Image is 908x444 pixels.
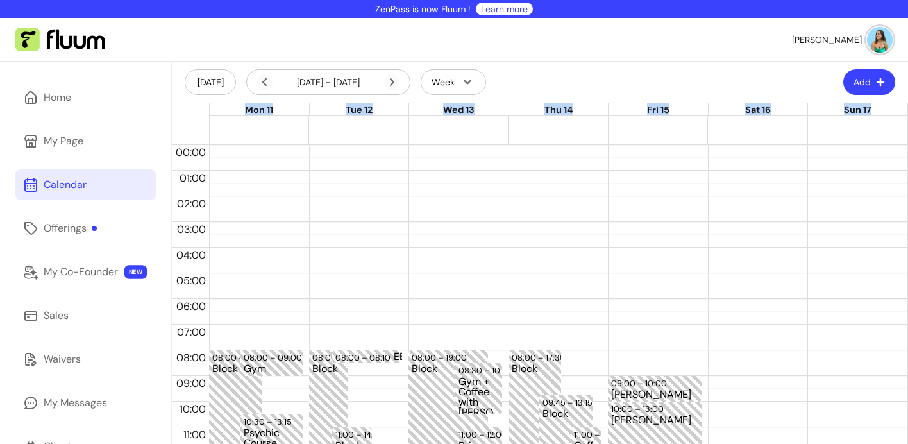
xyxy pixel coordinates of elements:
[173,274,209,287] span: 05:00
[176,171,209,185] span: 01:00
[124,265,147,279] span: NEW
[745,104,771,115] span: Sat 16
[257,74,399,90] div: [DATE] - [DATE]
[458,377,499,413] div: Gym + Coffee with [PERSON_NAME]
[244,416,295,428] div: 10:30 – 13:15
[394,352,457,362] div: EBV medicine
[792,33,862,46] span: [PERSON_NAME]
[245,103,273,117] button: Mon 11
[512,352,569,364] div: 08:00 – 17:30
[245,104,273,115] span: Mon 11
[172,146,209,159] span: 00:00
[174,197,209,210] span: 02:00
[647,103,669,117] button: Fri 15
[542,397,596,409] div: 09:45 – 13:15
[44,308,69,323] div: Sales
[244,364,299,375] div: Gym
[745,103,771,117] button: Sat 16
[44,264,118,280] div: My Co-Founder
[332,350,402,363] div: 08:00 – 08:10EBV medicine
[574,429,626,441] div: 11:00 – 13:00
[544,103,573,117] button: Thu 14
[458,364,516,377] div: 08:30 – 10:30
[15,300,156,331] a: Sales
[15,169,156,200] a: Calendar
[647,104,669,115] span: Fri 15
[481,3,528,15] a: Learn more
[174,325,209,339] span: 07:00
[240,350,303,376] div: 08:00 – 09:00Gym
[544,104,573,115] span: Thu 14
[185,69,236,95] button: [DATE]
[15,28,105,52] img: Fluum Logo
[458,429,510,441] div: 11:00 – 12:00
[335,352,394,364] div: 08:00 – 08:10
[15,257,156,287] a: My Co-Founder NEW
[173,377,209,390] span: 09:00
[443,104,475,115] span: Wed 13
[375,3,471,15] p: ZenPass is now Fluum !
[792,27,893,53] button: avatar[PERSON_NAME]
[15,126,156,157] a: My Page
[867,27,893,53] img: avatar
[173,300,209,313] span: 06:00
[611,389,698,400] div: [PERSON_NAME]
[176,402,209,416] span: 10:00
[244,352,305,364] div: 08:00 – 09:00
[335,429,387,441] div: 11:00 – 14:30
[455,363,502,414] div: 08:30 – 10:30Gym + Coffee with [PERSON_NAME]
[611,377,670,389] div: 09:00 – 10:00
[346,104,373,115] span: Tue 12
[15,82,156,113] a: Home
[44,177,87,192] div: Calendar
[173,248,209,262] span: 04:00
[44,221,97,236] div: Offerings
[611,403,667,415] div: 10:00 – 13:00
[312,352,371,364] div: 08:00 – 18:00
[44,90,71,105] div: Home
[346,103,373,117] button: Tue 12
[44,133,83,149] div: My Page
[180,428,209,441] span: 11:00
[608,376,702,402] div: 09:00 – 10:00[PERSON_NAME]
[173,351,209,364] span: 08:00
[15,344,156,375] a: Waivers
[412,352,470,364] div: 08:00 – 19:00
[44,395,107,411] div: My Messages
[174,223,209,236] span: 03:00
[15,388,156,418] a: My Messages
[44,352,81,367] div: Waivers
[15,213,156,244] a: Offerings
[843,69,895,95] button: Add
[443,103,475,117] button: Wed 13
[844,103,871,117] button: Sun 17
[421,69,486,95] button: Week
[212,352,271,364] div: 08:00 – 19:00
[844,104,871,115] span: Sun 17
